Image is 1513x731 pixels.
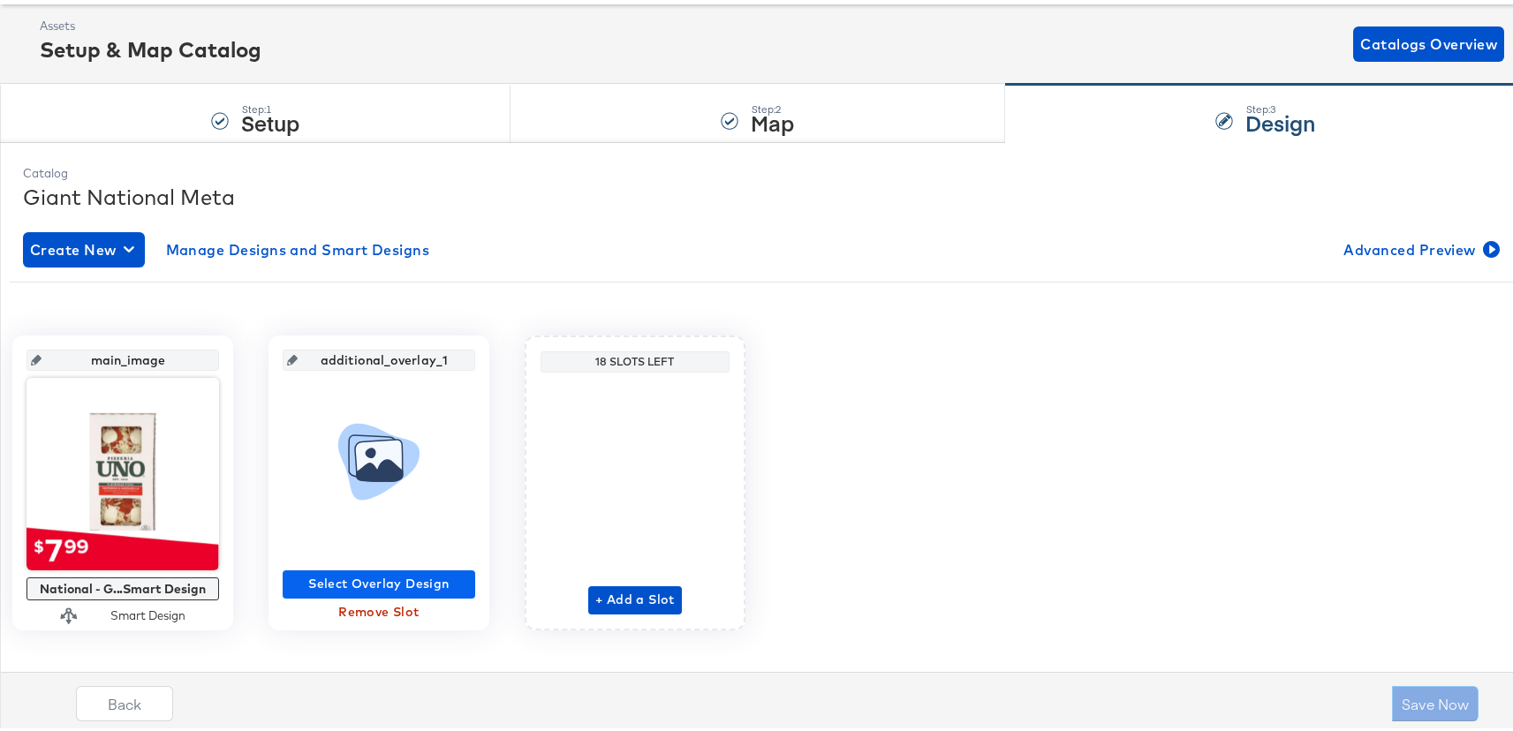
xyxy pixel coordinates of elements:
[242,100,300,112] div: Step: 1
[30,234,138,259] span: Create New
[166,234,430,259] span: Manage Designs and Smart Designs
[23,229,145,264] button: Create New
[1246,104,1316,133] strong: Design
[290,569,468,592] span: Select Overlay Design
[1343,234,1496,259] span: Advanced Preview
[40,31,261,61] div: Setup & Map Catalog
[76,682,173,718] button: Back
[23,178,1503,208] div: Giant National Meta
[283,567,475,595] button: Select Overlay Design
[242,104,300,133] strong: Setup
[159,229,437,264] button: Manage Designs and Smart Designs
[1353,23,1504,58] button: Catalogs Overview
[40,14,261,31] div: Assets
[588,583,682,611] button: + Add a Slot
[1246,100,1316,112] div: Step: 3
[290,598,468,620] span: Remove Slot
[23,162,1503,178] div: Catalog
[595,585,675,607] span: + Add a Slot
[1336,229,1503,264] button: Advanced Preview
[110,604,185,621] div: Smart Design
[545,351,725,365] div: 18 Slots Left
[283,595,475,623] button: Remove Slot
[31,578,215,592] div: National - G...Smart Design
[752,104,795,133] strong: Map
[752,100,795,112] div: Step: 2
[1360,28,1497,53] span: Catalogs Overview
